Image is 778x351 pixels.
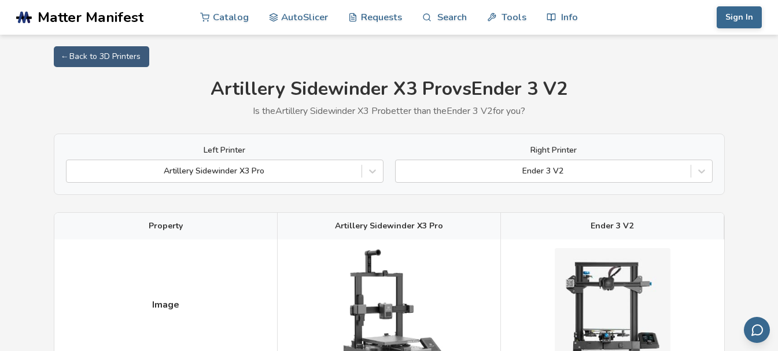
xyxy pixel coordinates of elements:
[66,146,384,155] label: Left Printer
[717,6,762,28] button: Sign In
[401,167,404,176] input: Ender 3 V2
[54,46,149,67] a: ← Back to 3D Printers
[54,79,725,100] h1: Artillery Sidewinder X3 Pro vs Ender 3 V2
[38,9,143,25] span: Matter Manifest
[335,221,443,231] span: Artillery Sidewinder X3 Pro
[54,106,725,116] p: Is the Artillery Sidewinder X3 Pro better than the Ender 3 V2 for you?
[152,300,179,310] span: Image
[591,221,633,231] span: Ender 3 V2
[744,317,770,343] button: Send feedback via email
[149,221,183,231] span: Property
[72,167,75,176] input: Artillery Sidewinder X3 Pro
[395,146,713,155] label: Right Printer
